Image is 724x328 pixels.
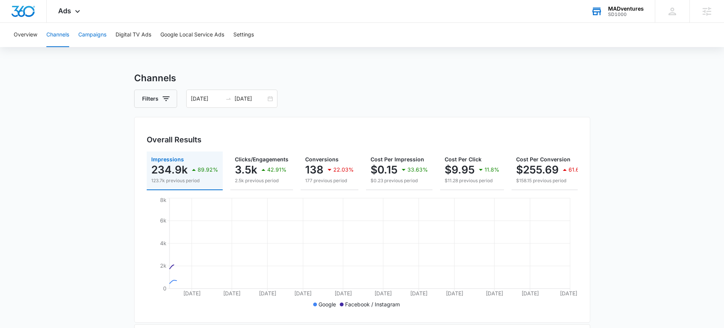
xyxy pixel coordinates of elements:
span: swap-right [225,96,231,102]
tspan: [DATE] [560,290,577,296]
p: 11.8% [485,167,499,172]
p: $158.15 previous period [516,177,588,184]
tspan: [DATE] [258,290,276,296]
input: End date [234,95,266,103]
tspan: [DATE] [485,290,503,296]
p: $0.23 previous period [371,177,428,184]
span: Cost Per Impression [371,156,424,162]
p: 22.03% [333,167,354,172]
span: Impressions [151,156,184,162]
tspan: [DATE] [374,290,392,296]
h3: Overall Results [147,134,201,145]
p: 33.63% [407,167,428,172]
p: $11.28 previous period [445,177,499,184]
p: 138 [305,164,323,176]
p: $255.69 [516,164,559,176]
p: $0.15 [371,164,398,176]
tspan: [DATE] [334,290,352,296]
button: Campaigns [78,23,106,47]
tspan: [DATE] [294,290,312,296]
p: 123.7k previous period [151,177,218,184]
p: 234.9k [151,164,188,176]
p: $9.95 [445,164,475,176]
input: Start date [191,95,222,103]
h3: Channels [134,71,590,85]
p: 42.91% [267,167,287,172]
span: Clicks/Engagements [235,156,288,162]
span: Cost Per Conversion [516,156,570,162]
p: 2.5k previous period [235,177,288,184]
tspan: 0 [163,285,166,292]
tspan: [DATE] [521,290,539,296]
div: account name [608,6,644,12]
p: 61.67% [569,167,588,172]
span: to [225,96,231,102]
tspan: [DATE] [445,290,463,296]
button: Channels [46,23,69,47]
button: Digital TV Ads [116,23,151,47]
p: Google [318,300,336,308]
p: 89.92% [198,167,218,172]
button: Google Local Service Ads [160,23,224,47]
tspan: 6k [160,217,166,224]
p: 177 previous period [305,177,354,184]
span: Ads [58,7,71,15]
div: account id [608,12,644,17]
tspan: [DATE] [183,290,200,296]
span: Conversions [305,156,339,162]
button: Settings [233,23,254,47]
p: 3.5k [235,164,257,176]
tspan: [DATE] [223,290,240,296]
span: Cost Per Click [445,156,482,162]
tspan: 2k [160,262,166,269]
tspan: 4k [160,240,166,246]
button: Filters [134,90,177,108]
tspan: 8k [160,197,166,203]
tspan: [DATE] [410,290,427,296]
button: Overview [14,23,37,47]
p: Facebook / Instagram [345,300,400,308]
